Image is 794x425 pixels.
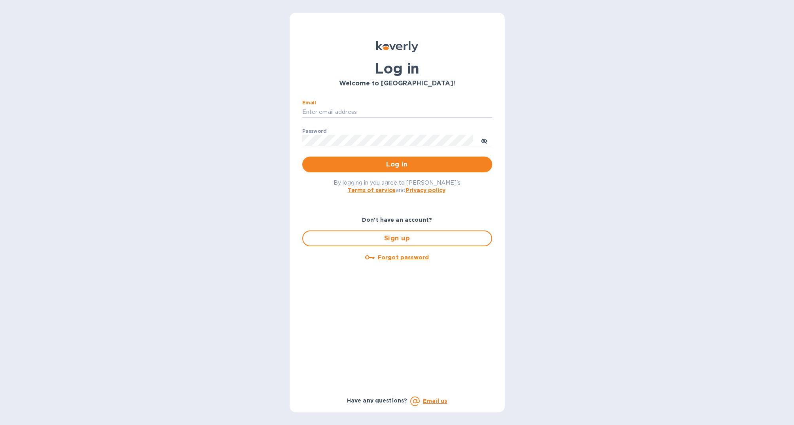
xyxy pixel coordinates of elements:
[378,254,429,261] u: Forgot password
[302,100,316,105] label: Email
[302,80,492,87] h3: Welcome to [GEOGRAPHIC_DATA]!
[376,41,418,52] img: Koverly
[347,397,407,404] b: Have any questions?
[302,230,492,246] button: Sign up
[362,217,432,223] b: Don't have an account?
[476,132,492,148] button: toggle password visibility
[406,187,445,193] a: Privacy policy
[348,187,396,193] a: Terms of service
[302,106,492,118] input: Enter email address
[302,157,492,172] button: Log in
[334,179,460,193] span: By logging in you agree to [PERSON_NAME]'s and .
[302,129,326,134] label: Password
[309,160,486,169] span: Log in
[309,234,485,243] span: Sign up
[423,398,447,404] a: Email us
[302,60,492,77] h1: Log in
